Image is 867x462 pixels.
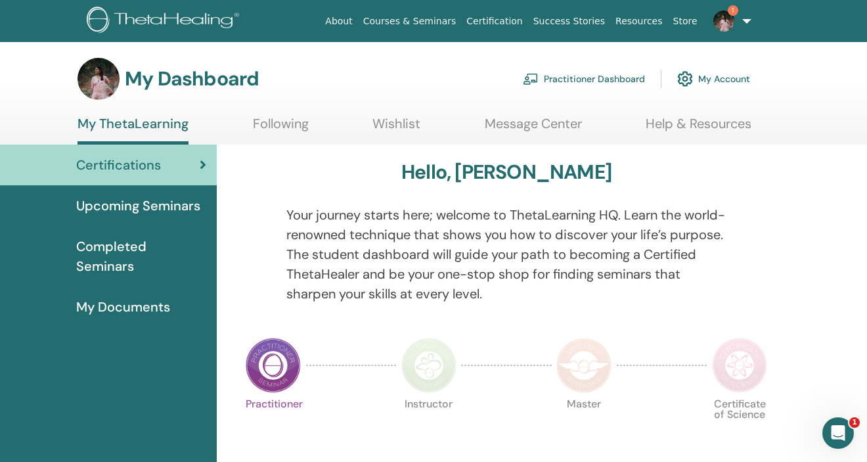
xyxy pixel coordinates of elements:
[246,338,301,393] img: Practitioner
[401,160,611,184] h3: Hello, [PERSON_NAME]
[712,399,767,454] p: Certificate of Science
[728,5,738,16] span: 1
[556,399,611,454] p: Master
[646,116,751,141] a: Help & Resources
[253,116,309,141] a: Following
[320,9,357,34] a: About
[712,338,767,393] img: Certificate of Science
[849,417,860,428] span: 1
[528,9,610,34] a: Success Stories
[822,417,854,449] iframe: Intercom live chat
[677,64,750,93] a: My Account
[401,399,456,454] p: Instructor
[76,237,206,276] span: Completed Seminars
[713,11,734,32] img: default.jpg
[76,155,161,175] span: Certifications
[358,9,462,34] a: Courses & Seminars
[78,58,120,100] img: default.jpg
[401,338,456,393] img: Instructor
[461,9,527,34] a: Certification
[286,205,726,304] p: Your journey starts here; welcome to ThetaLearning HQ. Learn the world-renowned technique that sh...
[677,68,693,90] img: cog.svg
[610,9,668,34] a: Resources
[668,9,703,34] a: Store
[556,338,611,393] img: Master
[125,67,259,91] h3: My Dashboard
[78,116,189,145] a: My ThetaLearning
[76,297,170,317] span: My Documents
[523,73,539,85] img: chalkboard-teacher.svg
[485,116,582,141] a: Message Center
[76,196,200,216] span: Upcoming Seminars
[523,64,645,93] a: Practitioner Dashboard
[372,116,420,141] a: Wishlist
[87,7,244,36] img: logo.png
[246,399,301,454] p: Practitioner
